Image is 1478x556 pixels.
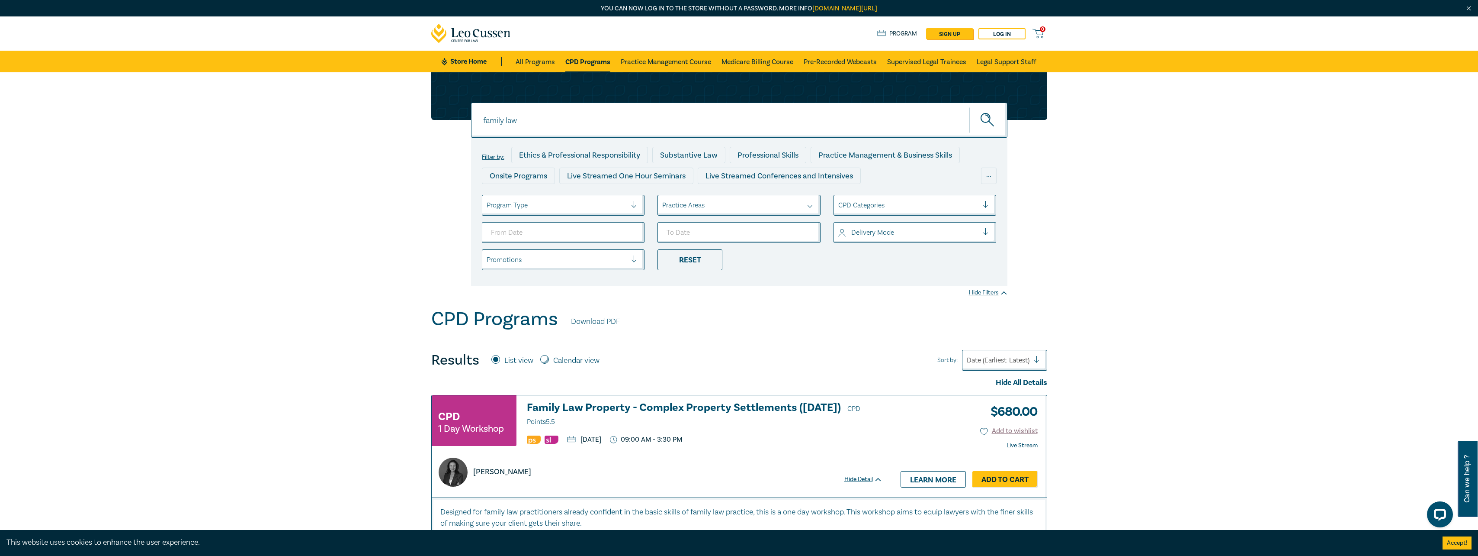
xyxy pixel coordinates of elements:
[812,4,877,13] a: [DOMAIN_NAME][URL]
[1443,537,1472,550] button: Accept cookies
[504,355,533,366] label: List view
[553,355,600,366] label: Calendar view
[482,154,504,161] label: Filter by:
[482,222,645,243] input: From Date
[527,402,882,428] h3: Family Law Property - Complex Property Settlements ([DATE])
[826,188,906,205] div: National Programs
[487,255,488,265] input: select
[610,436,683,444] p: 09:00 AM - 3:30 PM
[565,51,610,72] a: CPD Programs
[482,168,555,184] div: Onsite Programs
[6,537,1430,548] div: This website uses cookies to enhance the user experience.
[438,424,504,433] small: 1 Day Workshop
[877,29,917,39] a: Program
[937,356,958,365] span: Sort by:
[730,147,806,163] div: Professional Skills
[972,471,1038,488] a: Add to Cart
[431,308,558,330] h1: CPD Programs
[727,188,822,205] div: 10 CPD Point Packages
[1465,5,1472,12] img: Close
[431,377,1047,388] div: Hide All Details
[438,409,460,424] h3: CPD
[969,288,1007,297] div: Hide Filters
[431,352,479,369] h4: Results
[442,57,502,66] a: Store Home
[662,200,664,210] input: select
[471,103,1007,138] input: Search for a program title, program description or presenter name
[984,402,1038,422] h3: $ 680.00
[967,356,968,365] input: Sort by
[1463,446,1471,512] span: Can we help ?
[440,507,1038,529] p: Designed for family law practitioners already confident in the basic skills of family law practic...
[657,222,821,243] input: To Date
[516,51,555,72] a: All Programs
[559,168,693,184] div: Live Streamed One Hour Seminars
[838,200,840,210] input: select
[1007,442,1038,449] strong: Live Stream
[721,51,793,72] a: Medicare Billing Course
[545,436,558,444] img: Substantive Law
[981,168,997,184] div: ...
[487,200,488,210] input: select
[844,475,892,484] div: Hide Detail
[482,188,619,205] div: Live Streamed Practical Workshops
[473,466,531,478] p: [PERSON_NAME]
[1420,498,1456,534] iframe: LiveChat chat widget
[887,51,966,72] a: Supervised Legal Trainees
[571,316,620,327] a: Download PDF
[978,28,1026,39] a: Log in
[652,147,725,163] div: Substantive Law
[811,147,960,163] div: Practice Management & Business Skills
[901,471,966,488] a: Learn more
[439,458,468,487] img: https://s3.ap-southeast-2.amazonaws.com/leo-cussen-store-production-content/Contacts/PANAYIOTA%20...
[511,147,648,163] div: Ethics & Professional Responsibility
[1040,26,1045,32] span: 0
[621,51,711,72] a: Practice Management Course
[838,228,840,237] input: select
[527,436,541,444] img: Professional Skills
[657,249,722,270] div: Reset
[977,51,1036,72] a: Legal Support Staff
[804,51,877,72] a: Pre-Recorded Webcasts
[623,188,723,205] div: Pre-Recorded Webcasts
[698,168,861,184] div: Live Streamed Conferences and Intensives
[431,4,1047,13] p: You can now log in to the store without a password. More info
[926,28,973,39] a: sign up
[567,436,601,443] p: [DATE]
[980,426,1038,436] button: Add to wishlist
[527,402,882,428] a: Family Law Property - Complex Property Settlements ([DATE]) CPD Points5.5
